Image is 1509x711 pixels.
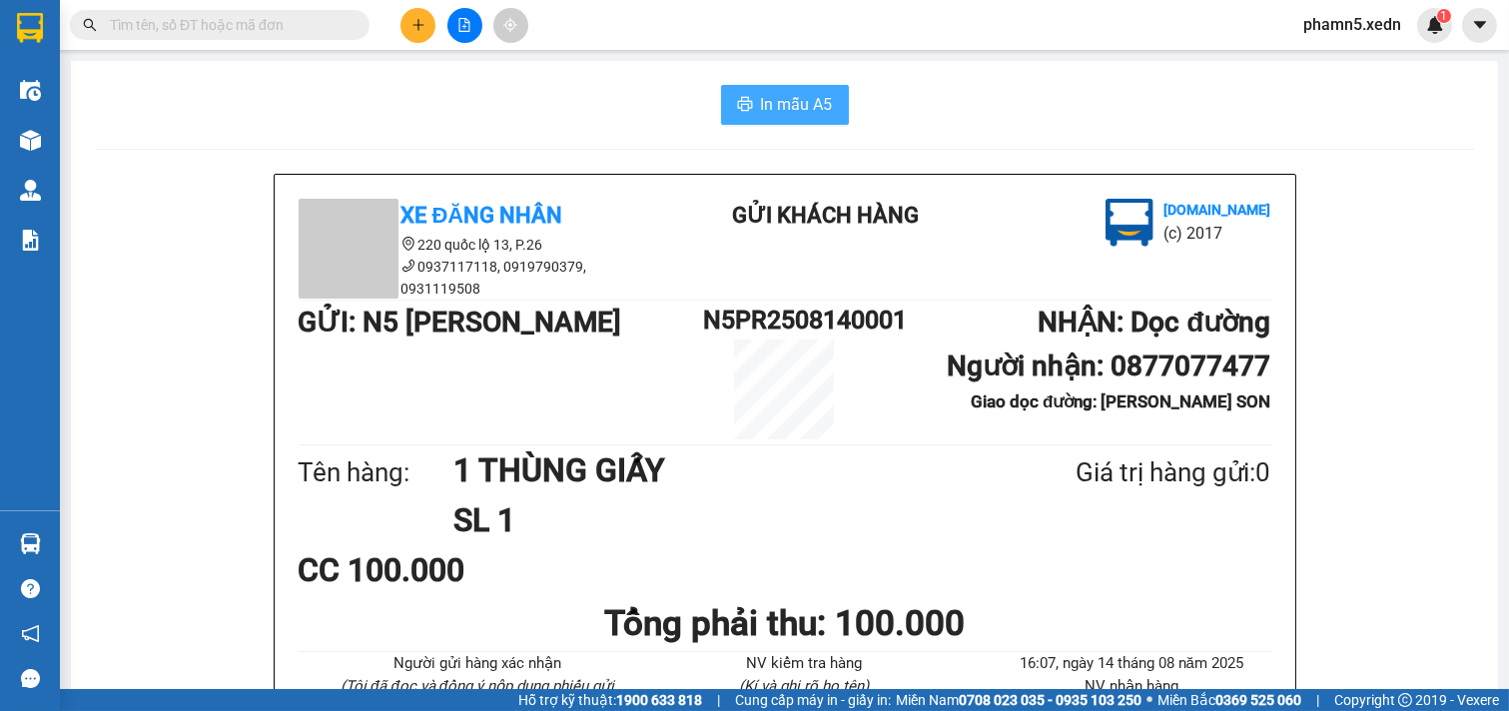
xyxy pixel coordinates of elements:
[503,18,517,32] span: aim
[1426,16,1444,34] img: icon-new-feature
[401,237,415,251] span: environment
[616,692,702,708] strong: 1900 633 818
[401,259,415,273] span: phone
[1106,199,1153,247] img: logo.jpg
[299,234,658,256] li: 220 quốc lộ 13, P.26
[1316,689,1319,711] span: |
[665,652,944,676] li: NV kiểm tra hàng
[17,13,43,43] img: logo-vxr
[457,18,471,32] span: file-add
[168,95,275,120] li: (c) 2017
[411,18,425,32] span: plus
[703,301,865,340] h1: N5PR2508140001
[110,14,346,36] input: Tìm tên, số ĐT hoặc mã đơn
[737,96,753,115] span: printer
[1440,9,1447,23] span: 1
[299,596,1271,651] h1: Tổng phải thu: 100.000
[21,669,40,688] span: message
[1038,306,1270,339] b: NHẬN : Dọc đường
[1287,12,1417,37] span: phamn5.xedn
[1471,16,1489,34] span: caret-down
[453,445,979,495] h1: 1 THÙNG GIẤY
[1398,693,1412,707] span: copyright
[20,230,41,251] img: solution-icon
[959,692,1141,708] strong: 0708 023 035 - 0935 103 250
[21,579,40,598] span: question-circle
[299,545,619,595] div: CC 100.000
[971,391,1270,411] b: Giao dọc đường: [PERSON_NAME] SON
[1163,202,1270,218] b: [DOMAIN_NAME]
[123,29,198,123] b: Gửi khách hàng
[721,85,849,125] button: printerIn mẫu A5
[735,689,891,711] span: Cung cấp máy in - giấy in:
[453,495,979,545] h1: SL 1
[896,689,1141,711] span: Miền Nam
[217,25,265,73] img: logo.jpg
[717,689,720,711] span: |
[168,76,275,92] b: [DOMAIN_NAME]
[83,18,97,32] span: search
[1163,221,1270,246] li: (c) 2017
[20,130,41,151] img: warehouse-icon
[339,652,617,676] li: Người gửi hàng xác nhận
[979,452,1270,493] div: Giá trị hàng gửi: 0
[992,652,1270,676] li: 16:07, ngày 14 tháng 08 năm 2025
[1157,689,1301,711] span: Miền Bắc
[518,689,702,711] span: Hỗ trợ kỹ thuật:
[299,452,454,493] div: Tên hàng:
[761,92,833,117] span: In mẫu A5
[493,8,528,43] button: aim
[1215,692,1301,708] strong: 0369 525 060
[1146,696,1152,704] span: ⚪️
[947,350,1270,382] b: Người nhận : 0877077477
[25,129,88,223] b: Xe Đăng Nhân
[20,533,41,554] img: warehouse-icon
[21,624,40,643] span: notification
[1437,9,1451,23] sup: 1
[732,203,919,228] b: Gửi khách hàng
[447,8,482,43] button: file-add
[299,256,658,300] li: 0937117118, 0919790379, 0931119508
[739,677,869,695] i: (Kí và ghi rõ họ tên)
[1462,8,1497,43] button: caret-down
[20,80,41,101] img: warehouse-icon
[992,675,1270,699] li: NV nhận hàng
[400,8,435,43] button: plus
[401,203,563,228] b: Xe Đăng Nhân
[20,180,41,201] img: warehouse-icon
[299,306,622,339] b: GỬI : N5 [PERSON_NAME]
